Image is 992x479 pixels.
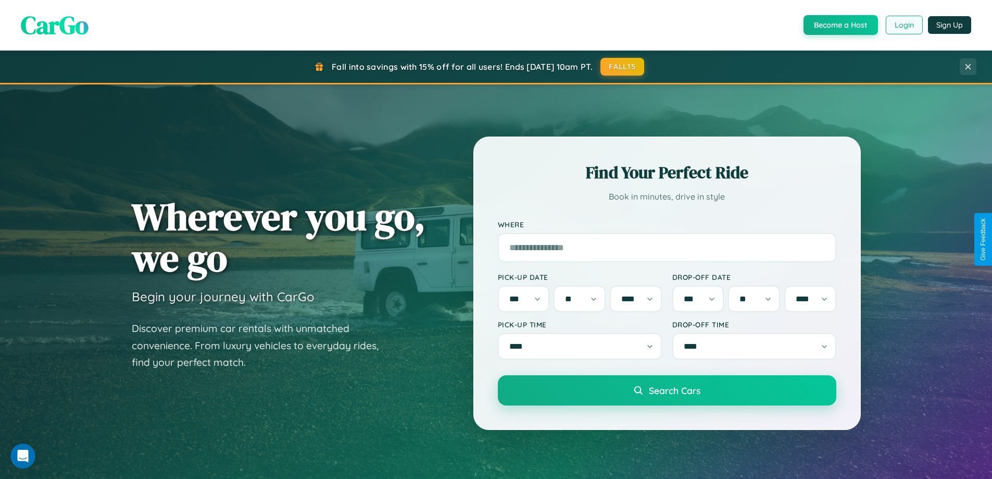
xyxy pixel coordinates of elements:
label: Drop-off Time [672,320,836,329]
button: FALL15 [600,58,644,76]
label: Where [498,220,836,229]
button: Login [886,16,923,34]
h1: Wherever you go, we go [132,196,425,278]
button: Search Cars [498,375,836,406]
span: Search Cars [649,385,700,396]
iframe: Intercom live chat [10,444,35,469]
h3: Begin your journey with CarGo [132,289,315,304]
h2: Find Your Perfect Ride [498,161,836,184]
p: Discover premium car rentals with unmatched convenience. From luxury vehicles to everyday rides, ... [132,320,392,371]
span: CarGo [21,8,89,42]
label: Pick-up Date [498,273,662,281]
button: Sign Up [928,16,971,34]
label: Pick-up Time [498,320,662,329]
p: Book in minutes, drive in style [498,189,836,204]
button: Become a Host [803,15,878,35]
label: Drop-off Date [672,273,836,281]
span: Fall into savings with 15% off for all users! Ends [DATE] 10am PT. [332,62,593,72]
div: Give Feedback [980,218,987,261]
